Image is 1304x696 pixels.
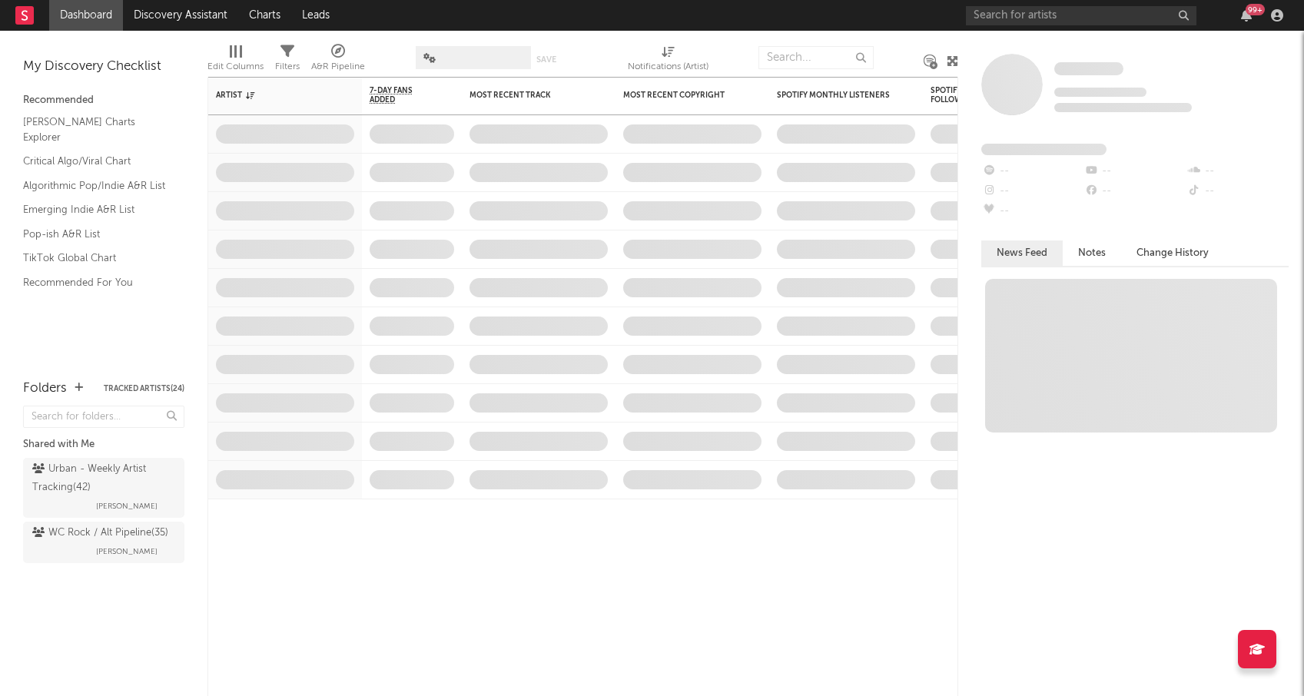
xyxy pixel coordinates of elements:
span: Some Artist [1054,62,1123,75]
div: Recommended [23,91,184,110]
div: Spotify Followers [931,86,984,104]
a: Pop-ish A&R List [23,226,169,243]
span: 7-Day Fans Added [370,86,431,104]
div: Notifications (Artist) [628,58,708,76]
a: TikTok Global Chart [23,250,169,267]
div: -- [981,201,1083,221]
span: 0 fans last week [1054,103,1192,112]
div: My Discovery Checklist [23,58,184,76]
input: Search... [758,46,874,69]
div: Spotify Monthly Listeners [777,91,892,100]
a: Some Artist [1054,61,1123,77]
div: A&R Pipeline [311,58,365,76]
div: Folders [23,379,67,398]
div: Most Recent Track [470,91,585,100]
button: Change History [1121,240,1224,266]
div: A&R Pipeline [311,38,365,83]
div: -- [1186,181,1289,201]
a: Algorithmic Pop/Indie A&R List [23,177,169,194]
div: Artist [216,91,331,100]
button: Save [536,55,556,64]
a: Critical Algo/Viral Chart [23,153,169,170]
button: News Feed [981,240,1063,266]
div: -- [981,181,1083,201]
div: Urban - Weekly Artist Tracking ( 42 ) [32,460,171,497]
div: -- [1083,161,1186,181]
div: WC Rock / Alt Pipeline ( 35 ) [32,524,168,542]
div: Shared with Me [23,436,184,454]
div: Filters [275,38,300,83]
a: Emerging Indie A&R List [23,201,169,218]
a: Recommended For You [23,274,169,291]
div: Filters [275,58,300,76]
span: Tracking Since: [DATE] [1054,88,1146,97]
div: Most Recent Copyright [623,91,738,100]
input: Search for artists [966,6,1196,25]
span: Fans Added by Platform [981,144,1107,155]
a: Urban - Weekly Artist Tracking(42)[PERSON_NAME] [23,458,184,518]
div: Edit Columns [207,38,264,83]
div: Edit Columns [207,58,264,76]
span: [PERSON_NAME] [96,542,158,561]
div: -- [981,161,1083,181]
div: 99 + [1246,4,1265,15]
div: -- [1186,161,1289,181]
button: 99+ [1241,9,1252,22]
div: Notifications (Artist) [628,38,708,83]
div: -- [1083,181,1186,201]
a: [PERSON_NAME] Charts Explorer [23,114,169,145]
a: WC Rock / Alt Pipeline(35)[PERSON_NAME] [23,522,184,563]
input: Search for folders... [23,406,184,428]
button: Tracked Artists(24) [104,385,184,393]
span: [PERSON_NAME] [96,497,158,515]
button: Notes [1063,240,1121,266]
